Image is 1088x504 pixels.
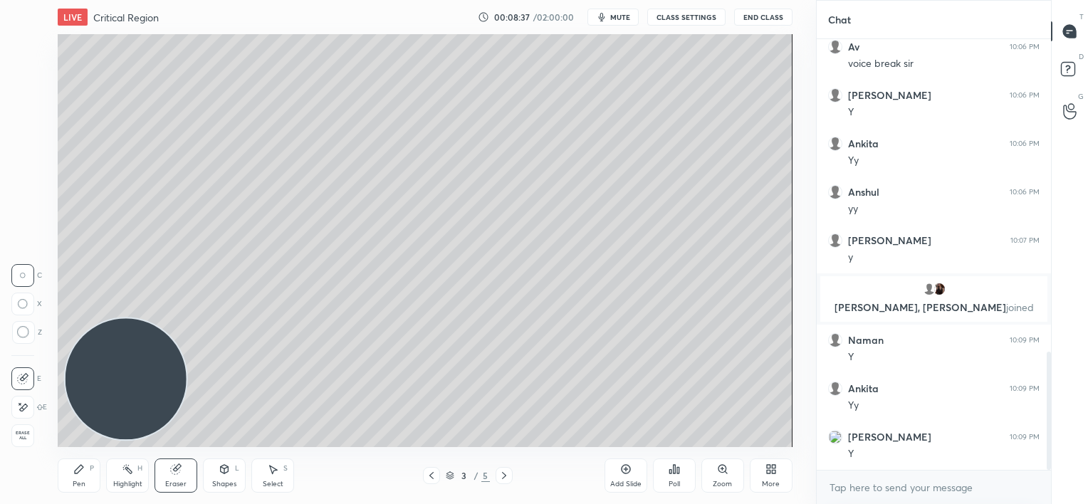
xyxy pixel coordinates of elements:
div: L [235,465,239,472]
button: CLASS SETTINGS [647,9,726,26]
span: mute [610,12,630,22]
div: grid [817,39,1051,470]
div: 10:09 PM [1010,336,1040,345]
div: Highlight [113,481,142,488]
div: / [474,471,478,480]
h6: Naman [848,334,884,347]
div: P [90,465,94,472]
div: X [11,293,42,315]
div: yy [848,202,1040,216]
div: 10:06 PM [1010,91,1040,100]
div: y [848,251,1040,265]
div: 10:09 PM [1010,384,1040,393]
img: d91feaf65dce4fb69e3c2b0d25b021fe.jpg [932,282,946,296]
div: Yy [848,154,1040,168]
h6: [PERSON_NAME] [848,234,931,247]
p: D [1079,51,1084,62]
div: Yy [848,399,1040,413]
div: Poll [669,481,680,488]
img: default.png [828,185,842,199]
img: 3 [828,430,842,444]
h6: [PERSON_NAME] [848,431,931,443]
div: 10:06 PM [1010,140,1040,148]
img: default.png [828,40,842,54]
h6: Ankita [848,382,879,395]
div: More [762,481,780,488]
button: mute [587,9,639,26]
h6: Ankita [848,137,879,150]
div: 10:09 PM [1010,433,1040,441]
p: T [1079,11,1084,22]
div: Y [848,447,1040,461]
div: 10:07 PM [1010,236,1040,245]
div: Pen [73,481,85,488]
div: 3 [457,471,471,480]
h6: Anshul [848,186,879,199]
img: default.png [828,88,842,103]
div: E [11,396,47,419]
span: joined [1006,300,1034,314]
img: default.png [828,137,842,151]
img: default.png [828,333,842,347]
p: G [1078,91,1084,102]
div: S [283,465,288,472]
div: C [11,264,42,287]
div: LIVE [58,9,88,26]
p: [PERSON_NAME], [PERSON_NAME] [829,302,1039,313]
p: Chat [817,1,862,38]
div: Select [263,481,283,488]
div: Shapes [212,481,236,488]
div: E [11,367,41,390]
div: H [137,465,142,472]
img: default.png [922,282,936,296]
div: voice break sir [848,57,1040,71]
span: Erase all [12,431,33,441]
img: default.png [828,233,842,248]
div: 10:06 PM [1010,188,1040,196]
div: Y [848,105,1040,120]
div: 5 [481,469,490,482]
div: Zoom [713,481,732,488]
div: Eraser [165,481,187,488]
div: Z [11,321,42,344]
div: 10:06 PM [1010,43,1040,51]
button: End Class [734,9,793,26]
img: default.png [828,382,842,396]
h6: [PERSON_NAME] [848,89,931,102]
h6: Av [848,41,859,53]
h4: Critical Region [93,11,159,24]
div: Y [848,350,1040,364]
div: Add Slide [610,481,642,488]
